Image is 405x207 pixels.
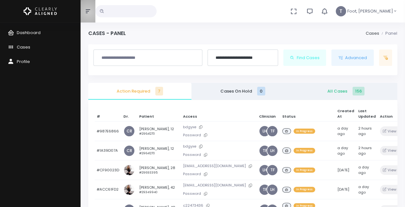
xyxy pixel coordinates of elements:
span: Foot, [PERSON_NAME] [347,8,393,14]
th: Clinician [257,106,280,122]
th: Created At [335,106,356,122]
td: [PERSON_NAME], 12 [137,122,181,141]
span: Cases On Hold [197,88,289,94]
a: TF [267,165,277,175]
span: 0 [257,87,265,95]
span: [DATE] [337,167,349,173]
th: Patient [137,106,181,122]
th: # [95,106,121,122]
span: Profile [17,59,30,65]
td: [PERSON_NAME], 42 [137,180,181,199]
a: TF [259,184,270,195]
a: LH [267,184,277,195]
span: In Progress [294,148,315,153]
span: All Cases [299,88,392,94]
p: bdgyxe [183,124,255,130]
p: bdgyxe [183,143,255,150]
td: #ACC61FD2 [95,180,121,199]
p: Password [183,171,255,177]
p: [EMAIL_ADDRESS][DOMAIN_NAME] [183,163,255,169]
span: In Progress [294,167,315,173]
li: Panel [379,30,397,37]
p: [EMAIL_ADDRESS][DOMAIN_NAME] [183,182,255,189]
small: #29693395 [139,171,158,175]
span: Action Required [93,88,186,94]
span: Dashboard [17,30,41,36]
small: #29641270 [139,151,155,155]
h4: Cases - Panel [88,30,126,36]
td: [PERSON_NAME], 12 [137,141,181,160]
a: TF [267,126,277,136]
span: In Progress [294,129,315,134]
th: Status [280,106,335,122]
span: a day ago [337,126,348,136]
a: LH [259,165,270,175]
a: CR [124,126,134,136]
th: Last Updated [356,106,378,122]
button: Find Cases [283,50,326,66]
th: Dr. [121,106,137,122]
td: #987E6866 [95,122,121,141]
td: [PERSON_NAME], 28 [137,160,181,180]
small: #29349940 [139,190,157,194]
td: #1A39D07A [95,141,121,160]
a: Cases [365,30,379,36]
span: 7 [155,87,163,95]
a: TF [259,146,270,156]
span: 156 [352,87,364,95]
th: Access [181,106,257,122]
span: [DATE] [337,187,349,192]
a: LH [267,146,277,156]
td: #CF90023D [95,160,121,180]
a: LH [259,126,270,136]
span: T [336,6,346,16]
small: #29641270 [139,132,155,136]
a: CR [124,146,134,156]
img: Logo Horizontal [24,4,57,18]
span: 2 hours ago [358,126,372,136]
span: In Progress [294,187,315,192]
span: a day ago [358,165,369,175]
span: a day ago [358,184,369,195]
span: 2 hours ago [358,145,372,156]
button: Advanced [331,50,374,66]
span: Cases [17,44,30,50]
p: Password [183,132,255,139]
p: Password [183,151,255,158]
p: Password [183,190,255,197]
span: a day ago [337,145,348,156]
